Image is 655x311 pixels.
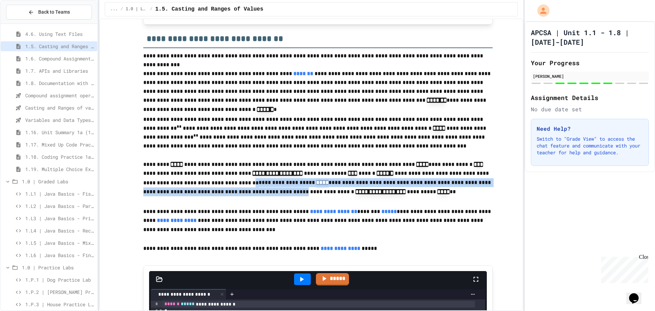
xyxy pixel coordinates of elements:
span: 1.17. Mixed Up Code Practice 1.1-1.6 [25,141,94,148]
iframe: chat widget [626,284,648,304]
span: 4.6. Using Text Files [25,30,94,38]
span: Variables and Data Types - Quiz [25,116,94,124]
h2: Your Progress [531,58,649,68]
span: 1.L6 | Java Basics - Final Calculator Lab [25,252,94,259]
span: 1.0 | Practice Labs [22,264,94,271]
span: 1.5. Casting and Ranges of Values [155,5,263,13]
span: Back to Teams [38,9,70,16]
span: 1.L5 | Java Basics - Mixed Number Lab [25,239,94,246]
span: 1.L4 | Java Basics - Rectangle Lab [25,227,94,234]
div: Chat with us now!Close [3,3,47,43]
span: 1.6. Compound Assignment Operators [25,55,94,62]
span: 1.0 | Graded Labs [22,178,94,185]
span: Casting and Ranges of variables - Quiz [25,104,94,111]
div: No due date set [531,105,649,113]
span: 1.5. Casting and Ranges of Values [25,43,94,50]
span: 1.0 | Lessons and Notes [126,6,147,12]
div: My Account [530,3,551,18]
div: [PERSON_NAME] [533,73,647,79]
h2: Assignment Details [531,93,649,102]
span: ... [111,6,118,12]
span: 1.18. Coding Practice 1a (1.1-1.6) [25,153,94,160]
p: Switch to "Grade View" to access the chat feature and communicate with your teacher for help and ... [537,136,643,156]
span: 1.P.3 | House Practice Lab [25,301,94,308]
span: / [120,6,123,12]
span: Compound assignment operators - Quiz [25,92,94,99]
span: 1.L1 | Java Basics - Fish Lab [25,190,94,197]
h1: APCSA | Unit 1.1 - 1.8 | [DATE]-[DATE] [531,28,649,47]
span: 1.19. Multiple Choice Exercises for Unit 1a (1.1-1.6) [25,166,94,173]
span: 1.L3 | Java Basics - Printing Code Lab [25,215,94,222]
button: Back to Teams [6,5,92,19]
span: 1.L2 | Java Basics - Paragraphs Lab [25,202,94,210]
h3: Need Help? [537,125,643,133]
iframe: chat widget [598,254,648,283]
span: 1.8. Documentation with Comments and Preconditions [25,80,94,87]
span: / [150,6,152,12]
span: 1.7. APIs and Libraries [25,67,94,74]
span: 1.P.2 | [PERSON_NAME] Practice Lab [25,288,94,296]
span: 1.P.1 | Dog Practice Lab [25,276,94,283]
span: 1.16. Unit Summary 1a (1.1-1.6) [25,129,94,136]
